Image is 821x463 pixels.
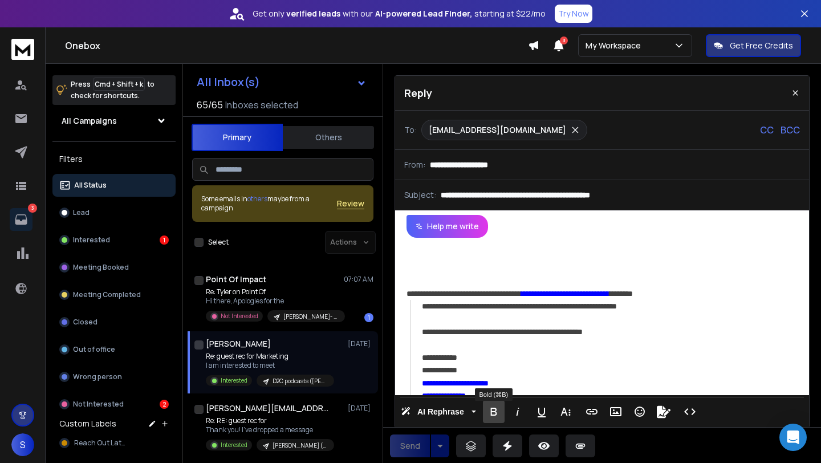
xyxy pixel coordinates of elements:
button: Closed [52,311,176,334]
p: Get only with our starting at $22/mo [253,8,546,19]
div: Some emails in maybe from a campaign [201,194,337,213]
button: Interested1 [52,229,176,251]
span: 3 [560,36,568,44]
h1: [PERSON_NAME] [206,338,271,350]
h3: Filters [52,151,176,167]
p: CC [760,123,774,137]
button: Others [283,125,374,150]
p: Lead [73,208,90,217]
button: Help me write [407,215,488,238]
p: Interested [221,376,247,385]
p: Hi there, Apologies for the [206,297,343,306]
span: others [247,194,267,204]
p: Re: guest rec for Marketing [206,352,334,361]
button: Reach Out Later [52,432,176,454]
p: Try Now [558,8,589,19]
h1: All Inbox(s) [197,76,260,88]
div: 2 [160,400,169,409]
button: More Text [555,400,576,423]
button: Wrong person [52,365,176,388]
p: Not Interested [221,312,258,320]
button: Underline (⌘U) [531,400,552,423]
p: Re: RE: guest rec for [206,416,334,425]
button: Lead [52,201,176,224]
p: Closed [73,318,97,327]
button: Meeting Booked [52,256,176,279]
div: 1 [160,235,169,245]
h1: All Campaigns [62,115,117,127]
p: Get Free Credits [730,40,793,51]
p: [EMAIL_ADDRESS][DOMAIN_NAME] [429,124,566,136]
button: Signature [653,400,674,423]
button: Italic (⌘I) [507,400,529,423]
img: logo [11,39,34,60]
p: Wrong person [73,372,122,381]
button: AI Rephrase [399,400,478,423]
span: 65 / 65 [197,98,223,112]
button: All Inbox(s) [188,71,376,94]
h3: Inboxes selected [225,98,298,112]
p: Meeting Completed [73,290,141,299]
button: Primary [192,124,283,151]
p: I am interested to meet [206,361,334,370]
p: [PERSON_NAME] (Fashion) (batch #1) [273,441,327,450]
button: Emoticons [629,400,651,423]
a: 3 [10,208,32,231]
label: Select [208,238,229,247]
p: From: [404,159,425,170]
p: Not Interested [73,400,124,409]
div: 1 [364,313,373,322]
p: Reply [404,85,432,101]
button: Insert Link (⌘K) [581,400,603,423]
button: Code View [679,400,701,423]
p: Interested [221,441,247,449]
button: All Status [52,174,176,197]
div: Open Intercom Messenger [779,424,807,451]
button: S [11,433,34,456]
p: Press to check for shortcuts. [71,79,155,101]
strong: AI-powered Lead Finder, [375,8,472,19]
button: Review [337,198,364,209]
button: All Campaigns [52,109,176,132]
div: Bold (⌘B) [475,388,513,401]
h3: Custom Labels [59,418,116,429]
p: [DATE] [348,339,373,348]
p: To: [404,124,417,136]
span: Reach Out Later [74,438,128,448]
p: My Workspace [586,40,645,51]
p: Re: Tyler on Point Of [206,287,343,297]
p: Thank you! I've dropped a message [206,425,334,434]
p: Interested [73,235,110,245]
p: Out of office [73,345,115,354]
button: Not Interested2 [52,393,176,416]
button: Try Now [555,5,592,23]
span: AI Rephrase [415,407,466,417]
span: Cmd + Shift + k [93,78,145,91]
p: D2C podcasts ([PERSON_NAME]) [273,377,327,385]
p: All Status [74,181,107,190]
p: [PERSON_NAME]- #entrepreneurship, global- ALL PODCASTS- 1k-5k listens [283,312,338,321]
p: Meeting Booked [73,263,129,272]
h1: Onebox [65,39,528,52]
p: 07:07 AM [344,275,373,284]
button: Insert Image (⌘P) [605,400,627,423]
button: Get Free Credits [706,34,801,57]
p: 3 [28,204,37,213]
h1: Point Of Impact [206,274,266,285]
p: BCC [781,123,800,137]
p: Subject: [404,189,436,201]
p: [DATE] [348,404,373,413]
button: Meeting Completed [52,283,176,306]
button: Out of office [52,338,176,361]
h1: [PERSON_NAME][EMAIL_ADDRESS][DOMAIN_NAME] [206,403,331,414]
strong: verified leads [286,8,340,19]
